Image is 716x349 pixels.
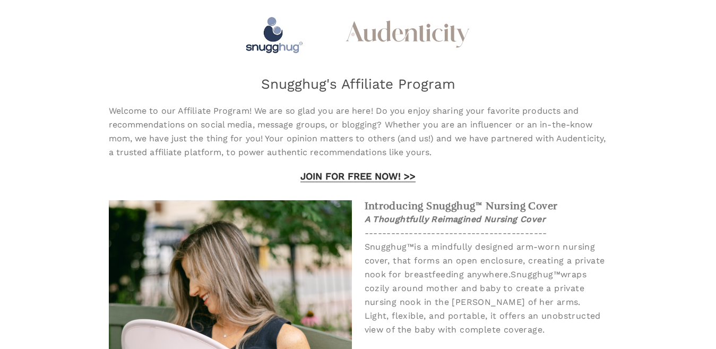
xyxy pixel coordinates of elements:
div: ----------------------------------------- is a mindfully designed arm-worn nursing cover, that fo... [365,212,608,337]
a: JOIN FOR FREE NOW! >> [300,171,416,182]
em: A Thoughtfully Reimagined Nursing Cover [365,214,546,224]
a: Snugghug™ [511,269,560,279]
strong: Introducing Snugghug™ Nursing Cover [365,200,558,212]
div: Welcome to our Affiliate Program! We are so glad you are here! Do you enjoy sharing your favorite... [109,104,608,159]
img: Store Logo [240,13,305,55]
p: Snugghug's Affiliate Program [69,78,648,90]
a: Snugghug™ [365,242,415,252]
